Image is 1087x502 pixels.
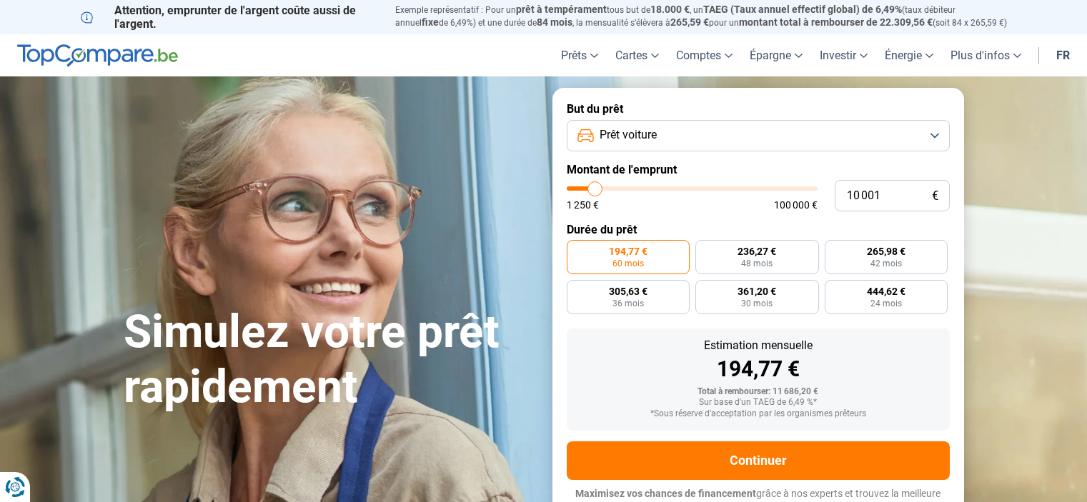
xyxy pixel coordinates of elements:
[607,34,667,76] a: Cartes
[395,4,1007,29] p: Exemple représentatif : Pour un tous but de , un (taux débiteur annuel de 6,49%) et une durée de ...
[650,4,690,15] span: 18.000 €
[811,34,876,76] a: Investir
[703,4,902,15] span: TAEG (Taux annuel effectif global) de 6,49%
[741,34,811,76] a: Épargne
[575,488,756,499] span: Maximisez vos chances de financement
[578,409,938,419] div: *Sous réserve d'acceptation par les organismes prêteurs
[578,398,938,408] div: Sur base d'un TAEG de 6,49 %*
[867,246,905,256] span: 265,98 €
[124,305,535,415] h1: Simulez votre prêt rapidement
[876,34,942,76] a: Énergie
[609,246,647,256] span: 194,77 €
[567,441,950,480] button: Continuer
[867,286,905,296] span: 444,62 €
[17,44,178,67] img: TopCompare
[870,259,902,268] span: 42 mois
[670,16,709,28] span: 265,59 €
[567,200,599,210] span: 1 250 €
[600,127,657,143] span: Prêt voiture
[667,34,741,76] a: Comptes
[578,340,938,351] div: Estimation mensuelle
[738,286,776,296] span: 361,20 €
[537,16,572,28] span: 84 mois
[567,223,950,236] label: Durée du prêt
[516,4,607,15] span: prêt à tempérament
[741,299,773,308] span: 30 mois
[422,16,439,28] span: fixe
[609,286,647,296] span: 305,63 €
[578,387,938,397] div: Total à rembourser: 11 686,20 €
[552,34,607,76] a: Prêts
[567,102,950,116] label: But du prêt
[567,120,950,151] button: Prêt voiture
[738,246,776,256] span: 236,27 €
[1048,34,1078,76] a: fr
[612,299,644,308] span: 36 mois
[942,34,1030,76] a: Plus d'infos
[870,299,902,308] span: 24 mois
[612,259,644,268] span: 60 mois
[578,358,938,380] div: 194,77 €
[739,16,933,28] span: montant total à rembourser de 22.309,56 €
[567,163,950,176] label: Montant de l'emprunt
[774,200,818,210] span: 100 000 €
[741,259,773,268] span: 48 mois
[81,4,378,31] p: Attention, emprunter de l'argent coûte aussi de l'argent.
[932,190,938,202] span: €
